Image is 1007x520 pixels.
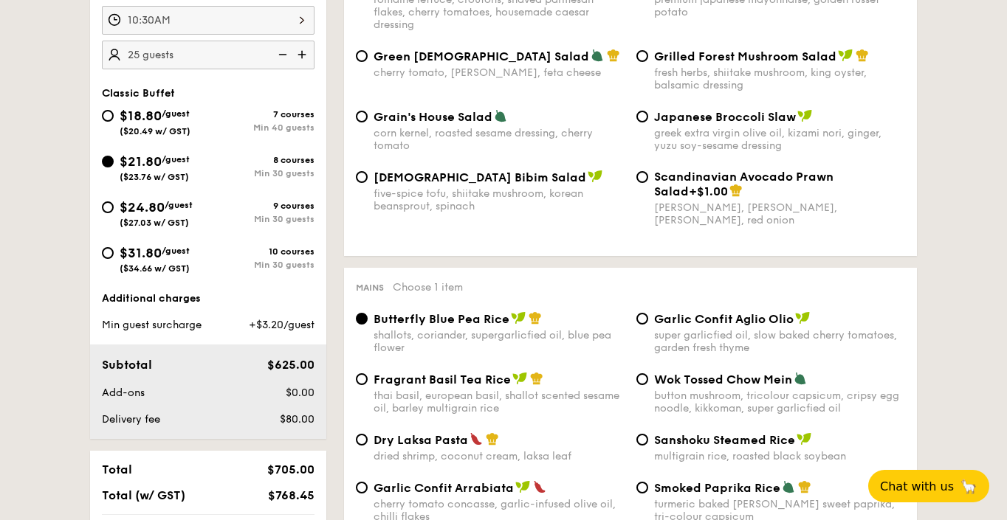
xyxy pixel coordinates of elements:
[654,372,792,386] span: Wok Tossed Chow Mein
[249,319,315,331] span: +$3.20/guest
[654,127,905,152] div: greek extra virgin olive oil, kizami nori, ginger, yuzu soy-sesame dressing
[356,171,368,183] input: [DEMOGRAPHIC_DATA] Bibim Saladfive-spice tofu, shiitake mushroom, korean beansprout, spinach
[208,260,315,270] div: Min 30 guests
[636,171,648,183] input: Scandinavian Avocado Prawn Salad+$1.00[PERSON_NAME], [PERSON_NAME], [PERSON_NAME], red onion
[102,41,315,69] input: Number of guests
[374,312,509,326] span: Butterfly Blue Pea Rice
[533,480,546,493] img: icon-spicy.37a8142b.svg
[356,111,368,122] input: Grain's House Saladcorn kernel, roasted sesame dressing, cherry tomato
[102,87,175,100] span: Classic Buffet
[588,170,602,183] img: icon-vegan.f8ff3823.svg
[102,6,315,35] input: Event time
[797,109,812,122] img: icon-vegan.f8ff3823.svg
[356,313,368,325] input: Butterfly Blue Pea Riceshallots, coriander, supergarlicfied oil, blue pea flower
[374,433,468,447] span: Dry Laksa Pasta
[729,184,743,197] img: icon-chef-hat.a58ddaea.svg
[120,245,162,261] span: $31.80
[636,50,648,62] input: Grilled Forest Mushroom Saladfresh herbs, shiitake mushroom, king oyster, balsamic dressing
[102,201,114,213] input: $24.80/guest($27.03 w/ GST)9 coursesMin 30 guests
[782,480,795,493] img: icon-vegetarian.fe4039eb.svg
[636,313,648,325] input: Garlic Confit Aglio Oliosuper garlicfied oil, slow baked cherry tomatoes, garden fresh thyme
[856,49,869,62] img: icon-chef-hat.a58ddaea.svg
[795,311,810,325] img: icon-vegan.f8ff3823.svg
[374,170,586,184] span: [DEMOGRAPHIC_DATA] Bibim Salad
[162,108,190,119] span: /guest
[286,386,315,399] span: $0.00
[120,126,190,136] span: ($20.49 w/ GST)
[654,312,794,326] span: Garlic Confit Aglio Olio
[102,413,160,426] span: Delivery fee
[102,358,152,372] span: Subtotal
[868,470,989,502] button: Chat with us🦙
[512,372,527,385] img: icon-vegan.f8ff3823.svg
[591,49,604,62] img: icon-vegetarian.fe4039eb.svg
[208,201,315,211] div: 9 courses
[374,187,625,212] div: five-spice tofu, shiitake mushroom, korean beansprout, spinach
[162,246,190,256] span: /guest
[654,49,836,63] span: Grilled Forest Mushroom Salad
[292,41,315,69] img: icon-add.58712e84.svg
[208,214,315,224] div: Min 30 guests
[636,434,648,446] input: Sanshoku Steamed Ricemultigrain rice, roasted black soybean
[511,311,526,325] img: icon-vegan.f8ff3823.svg
[208,109,315,119] div: 7 courses
[208,122,315,133] div: Min 40 guests
[208,168,315,178] div: Min 30 guests
[102,291,315,306] div: Additional charges
[374,49,589,63] span: Green [DEMOGRAPHIC_DATA] Salad
[120,172,189,182] span: ($23.76 w/ GST)
[374,372,511,386] span: Fragrant Basil Tea Rice
[280,413,315,426] span: $80.00
[120,108,162,124] span: $18.80
[102,319,202,331] span: Min guest surcharge
[356,482,368,493] input: Garlic Confit Arrabiatacherry tomato concasse, garlic-infused olive oil, chilli flakes
[268,488,315,502] span: $768.45
[356,50,368,62] input: Green [DEMOGRAPHIC_DATA] Saladcherry tomato, [PERSON_NAME], feta cheese
[102,110,114,122] input: $18.80/guest($20.49 w/ GST)7 coursesMin 40 guests
[374,127,625,152] div: corn kernel, roasted sesame dressing, cherry tomato
[486,432,499,446] img: icon-chef-hat.a58ddaea.svg
[654,433,795,447] span: Sanshoku Steamed Rice
[794,372,807,385] img: icon-vegetarian.fe4039eb.svg
[838,49,853,62] img: icon-vegan.f8ff3823.svg
[102,156,114,167] input: $21.80/guest($23.76 w/ GST)8 coursesMin 30 guests
[654,481,780,495] span: Smoked Paprika Rice
[374,66,625,79] div: cherry tomato, [PERSON_NAME], feta cheese
[797,432,811,446] img: icon-vegan.f8ff3823.svg
[102,386,145,399] span: Add-ons
[654,110,796,124] span: Japanese Broccoli Slaw
[374,450,625,462] div: dried shrimp, coconut cream, laksa leaf
[470,432,483,446] img: icon-spicy.37a8142b.svg
[120,199,165,215] span: $24.80
[374,481,514,495] span: Garlic Confit Arrabiata
[102,462,132,476] span: Total
[530,372,543,385] img: icon-chef-hat.a58ddaea.svg
[654,170,834,198] span: Scandinavian Avocado Prawn Salad
[267,462,315,476] span: $705.00
[960,478,977,495] span: 🦙
[798,480,811,493] img: icon-chef-hat.a58ddaea.svg
[636,482,648,493] input: Smoked Paprika Riceturmeric baked [PERSON_NAME] sweet paprika, tri-colour capsicum
[356,434,368,446] input: Dry Laksa Pastadried shrimp, coconut cream, laksa leaf
[356,282,384,293] span: Mains
[654,450,905,462] div: multigrain rice, roasted black soybean
[636,111,648,122] input: Japanese Broccoli Slawgreek extra virgin olive oil, kizami nori, ginger, yuzu soy-sesame dressing
[374,389,625,415] div: thai basil, european basil, shallot scented sesame oil, barley multigrain rice
[120,263,190,274] span: ($34.66 w/ GST)
[267,358,315,372] span: $625.00
[689,184,728,198] span: +$1.00
[102,488,185,502] span: Total (w/ GST)
[162,154,190,164] span: /guest
[654,389,905,415] div: button mushroom, tricolour capsicum, cripsy egg noodle, kikkoman, super garlicfied oil
[356,373,368,385] input: Fragrant Basil Tea Ricethai basil, european basil, shallot scented sesame oil, barley multigrain ...
[120,153,162,170] span: $21.80
[102,247,114,259] input: $31.80/guest($34.66 w/ GST)10 coursesMin 30 guests
[654,201,905,226] div: [PERSON_NAME], [PERSON_NAME], [PERSON_NAME], red onion
[654,66,905,91] div: fresh herbs, shiitake mushroom, king oyster, balsamic dressing
[165,200,193,210] span: /guest
[208,246,315,257] div: 10 courses
[880,479,954,493] span: Chat with us
[607,49,620,62] img: icon-chef-hat.a58ddaea.svg
[120,218,189,228] span: ($27.03 w/ GST)
[636,373,648,385] input: Wok Tossed Chow Meinbutton mushroom, tricolour capsicum, cripsy egg noodle, kikkoman, super garli...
